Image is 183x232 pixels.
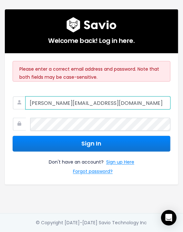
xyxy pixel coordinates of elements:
[106,158,134,167] a: Sign up Here
[25,96,170,109] input: Your Work Email Address
[13,33,170,45] h5: Welcome back! Log in here.
[13,61,170,82] div: Please enter a correct email address and password. Note that both fields may be case-sensitive.
[13,152,170,177] div: Don't have an account?
[66,17,117,33] img: logo600x187.a314fd40982d.png
[36,219,147,227] div: © Copyright [DATE]-[DATE] Savio Technology Inc
[73,167,113,177] a: Forgot password?
[161,210,177,226] div: Open Intercom Messenger
[13,136,170,152] button: Sign In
